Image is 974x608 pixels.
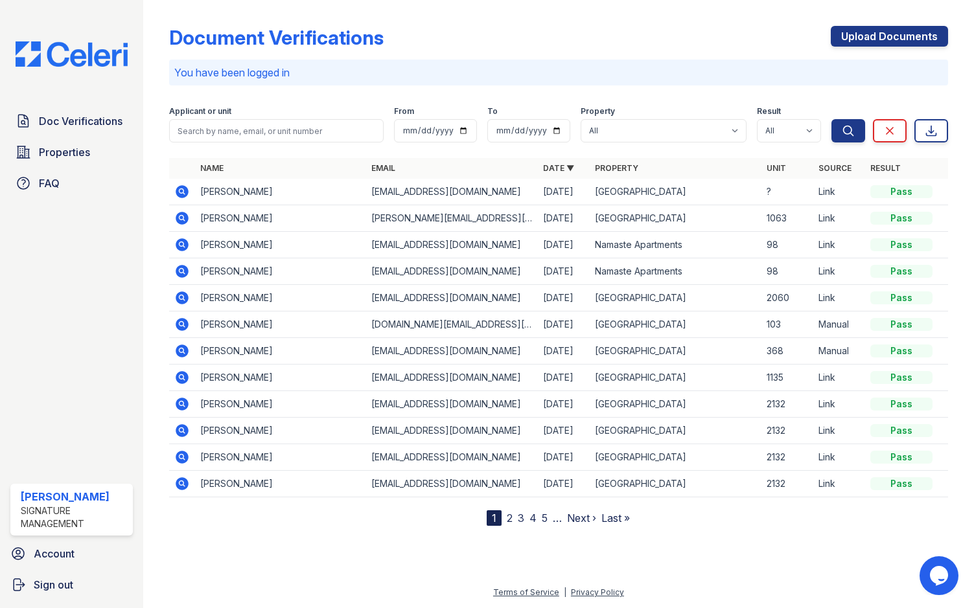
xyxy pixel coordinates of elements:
[366,365,538,391] td: [EMAIL_ADDRESS][DOMAIN_NAME]
[195,311,367,338] td: [PERSON_NAME]
[813,365,865,391] td: Link
[507,512,513,524] a: 2
[538,311,590,338] td: [DATE]
[590,311,761,338] td: [GEOGRAPHIC_DATA]
[590,258,761,285] td: Namaste Apartments
[5,541,138,567] a: Account
[595,163,638,173] a: Property
[818,163,852,173] a: Source
[10,108,133,134] a: Doc Verifications
[870,185,933,198] div: Pass
[169,106,231,117] label: Applicant or unit
[813,179,865,205] td: Link
[538,338,590,365] td: [DATE]
[590,205,761,232] td: [GEOGRAPHIC_DATA]
[366,418,538,444] td: [EMAIL_ADDRESS][DOMAIN_NAME]
[813,311,865,338] td: Manual
[371,163,395,173] a: Email
[394,106,414,117] label: From
[195,232,367,258] td: [PERSON_NAME]
[195,205,367,232] td: [PERSON_NAME]
[366,444,538,471] td: [EMAIL_ADDRESS][DOMAIN_NAME]
[195,285,367,311] td: [PERSON_NAME]
[813,338,865,365] td: Manual
[761,258,813,285] td: 98
[870,477,933,490] div: Pass
[920,556,961,595] iframe: chat widget
[10,170,133,196] a: FAQ
[366,179,538,205] td: [EMAIL_ADDRESS][DOMAIN_NAME]
[174,65,943,80] p: You have been logged in
[21,489,128,504] div: [PERSON_NAME]
[761,205,813,232] td: 1063
[538,179,590,205] td: [DATE]
[21,504,128,530] div: Signature Management
[195,444,367,471] td: [PERSON_NAME]
[5,41,138,67] img: CE_Logo_Blue-a8612792a0a2168367f1c8372b55b34899dd931a85d93a1a3d3e32e68fde9ad4.png
[870,398,933,411] div: Pass
[538,418,590,444] td: [DATE]
[366,232,538,258] td: [EMAIL_ADDRESS][DOMAIN_NAME]
[39,175,60,191] span: FAQ
[870,424,933,437] div: Pass
[493,587,559,597] a: Terms of Service
[10,139,133,165] a: Properties
[590,338,761,365] td: [GEOGRAPHIC_DATA]
[366,285,538,311] td: [EMAIL_ADDRESS][DOMAIN_NAME]
[538,232,590,258] td: [DATE]
[564,587,566,597] div: |
[813,258,865,285] td: Link
[195,338,367,365] td: [PERSON_NAME]
[813,418,865,444] td: Link
[366,338,538,365] td: [EMAIL_ADDRESS][DOMAIN_NAME]
[538,391,590,418] td: [DATE]
[761,391,813,418] td: 2132
[870,212,933,225] div: Pass
[195,179,367,205] td: [PERSON_NAME]
[813,391,865,418] td: Link
[761,444,813,471] td: 2132
[870,344,933,357] div: Pass
[813,471,865,497] td: Link
[538,285,590,311] td: [DATE]
[813,285,865,311] td: Link
[761,232,813,258] td: 98
[590,418,761,444] td: [GEOGRAPHIC_DATA]
[529,512,537,524] a: 4
[813,444,865,471] td: Link
[870,163,901,173] a: Result
[590,285,761,311] td: [GEOGRAPHIC_DATA]
[571,587,624,597] a: Privacy Policy
[195,258,367,285] td: [PERSON_NAME]
[761,418,813,444] td: 2132
[169,119,384,142] input: Search by name, email, or unit number
[5,572,138,598] a: Sign out
[34,546,75,561] span: Account
[767,163,786,173] a: Unit
[34,577,73,592] span: Sign out
[39,144,90,160] span: Properties
[169,26,384,49] div: Document Verifications
[39,113,122,129] span: Doc Verifications
[761,285,813,311] td: 2060
[538,205,590,232] td: [DATE]
[761,311,813,338] td: 103
[870,265,933,278] div: Pass
[870,451,933,464] div: Pass
[538,365,590,391] td: [DATE]
[761,338,813,365] td: 368
[487,106,498,117] label: To
[366,258,538,285] td: [EMAIL_ADDRESS][DOMAIN_NAME]
[542,512,548,524] a: 5
[195,391,367,418] td: [PERSON_NAME]
[487,510,502,526] div: 1
[366,471,538,497] td: [EMAIL_ADDRESS][DOMAIN_NAME]
[757,106,781,117] label: Result
[590,471,761,497] td: [GEOGRAPHIC_DATA]
[538,258,590,285] td: [DATE]
[870,318,933,331] div: Pass
[195,471,367,497] td: [PERSON_NAME]
[200,163,224,173] a: Name
[761,179,813,205] td: ?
